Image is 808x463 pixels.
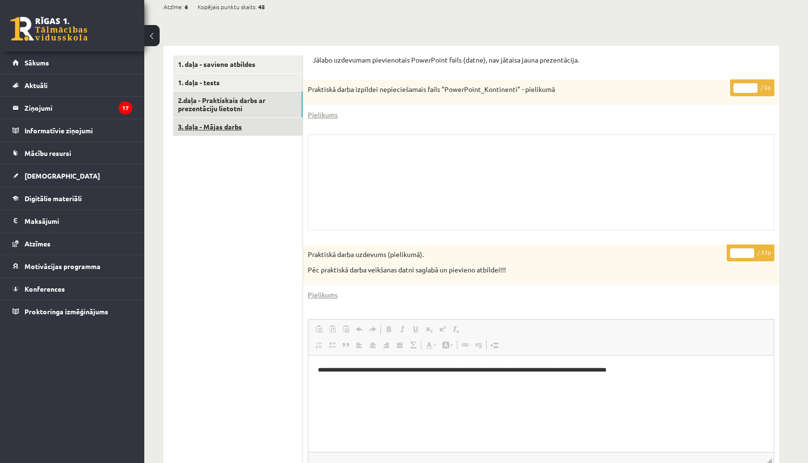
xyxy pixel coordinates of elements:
[13,165,132,187] a: [DEMOGRAPHIC_DATA]
[353,323,366,335] a: Undo (⌘+Z)
[353,339,366,351] a: Align Left
[25,81,48,90] span: Aktuāli
[25,262,101,270] span: Motivācijas programma
[767,458,772,463] span: Resize
[339,339,353,351] a: Block Quote
[727,244,774,261] p: / 33p
[472,339,485,351] a: Unlink
[439,339,456,351] a: Background Color
[25,307,108,316] span: Proktoringa izmēģinājums
[393,339,406,351] a: Justify
[366,323,379,335] a: Redo (⌘+Y)
[379,339,393,351] a: Align Right
[173,118,303,136] a: 3. daļa - Mājas darbs
[13,51,132,74] a: Sākums
[25,284,65,293] span: Konferences
[13,300,132,322] a: Proktoringa izmēģinājums
[382,323,395,335] a: Bold (⌘+B)
[458,339,472,351] a: Link (⌘+K)
[25,210,132,232] legend: Maksājumi
[25,119,132,141] legend: Informatīvie ziņojumi
[422,323,436,335] a: Subscript
[730,79,774,96] p: / 0p
[313,55,770,65] p: Jālabo uzdevumam pievienotais PowerPoint fails (datne), nav jātaisa jauna prezentācija.
[406,339,420,351] a: Math
[119,102,132,115] i: 17
[25,97,132,119] legend: Ziņojumi
[25,58,49,67] span: Sākums
[25,171,100,180] span: [DEMOGRAPHIC_DATA]
[13,187,132,209] a: Digitālie materiāli
[308,110,338,120] a: Pielikums
[308,250,726,259] p: Praktiskā darba uzdevums (pielikumā).
[13,74,132,96] a: Aktuāli
[13,278,132,300] a: Konferences
[13,97,132,119] a: Ziņojumi17
[13,210,132,232] a: Maksājumi
[173,55,303,73] a: 1. daļa - savieno atbildes
[11,17,88,41] a: Rīgas 1. Tālmācības vidusskola
[312,323,326,335] a: Paste (⌘+V)
[173,91,303,117] a: 2.daļa - Praktiskais darbs ar prezentāciju lietotni
[339,323,353,335] a: Paste from Word
[25,149,71,157] span: Mācību resursi
[25,239,50,248] span: Atzīmes
[308,356,774,452] iframe: Editor, wiswyg-editor-user-answer-47433980400640
[13,142,132,164] a: Mācību resursi
[13,119,132,141] a: Informatīvie ziņojumi
[488,339,501,351] a: Insert Page Break for Printing
[449,323,463,335] a: Remove Format
[326,323,339,335] a: Paste as plain text (⌘+⇧+V)
[366,339,379,351] a: Center
[308,290,338,300] a: Pielikums
[395,323,409,335] a: Italic (⌘+I)
[312,339,326,351] a: Insert/Remove Numbered List
[308,265,726,275] p: Pēc praktiskā darba veikšanas datni saglabā un pievieno atbildei!!!
[409,323,422,335] a: Underline (⌘+U)
[326,339,339,351] a: Insert/Remove Bulleted List
[13,255,132,277] a: Motivācijas programma
[25,194,82,203] span: Digitālie materiāli
[173,74,303,91] a: 1. daļa - tests
[436,323,449,335] a: Superscript
[422,339,439,351] a: Text Color
[308,85,726,94] p: Praktiskā darba izpildei nepieciešamais fails "PowerPoint_Kontinenti" - pielikumā
[13,232,132,255] a: Atzīmes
